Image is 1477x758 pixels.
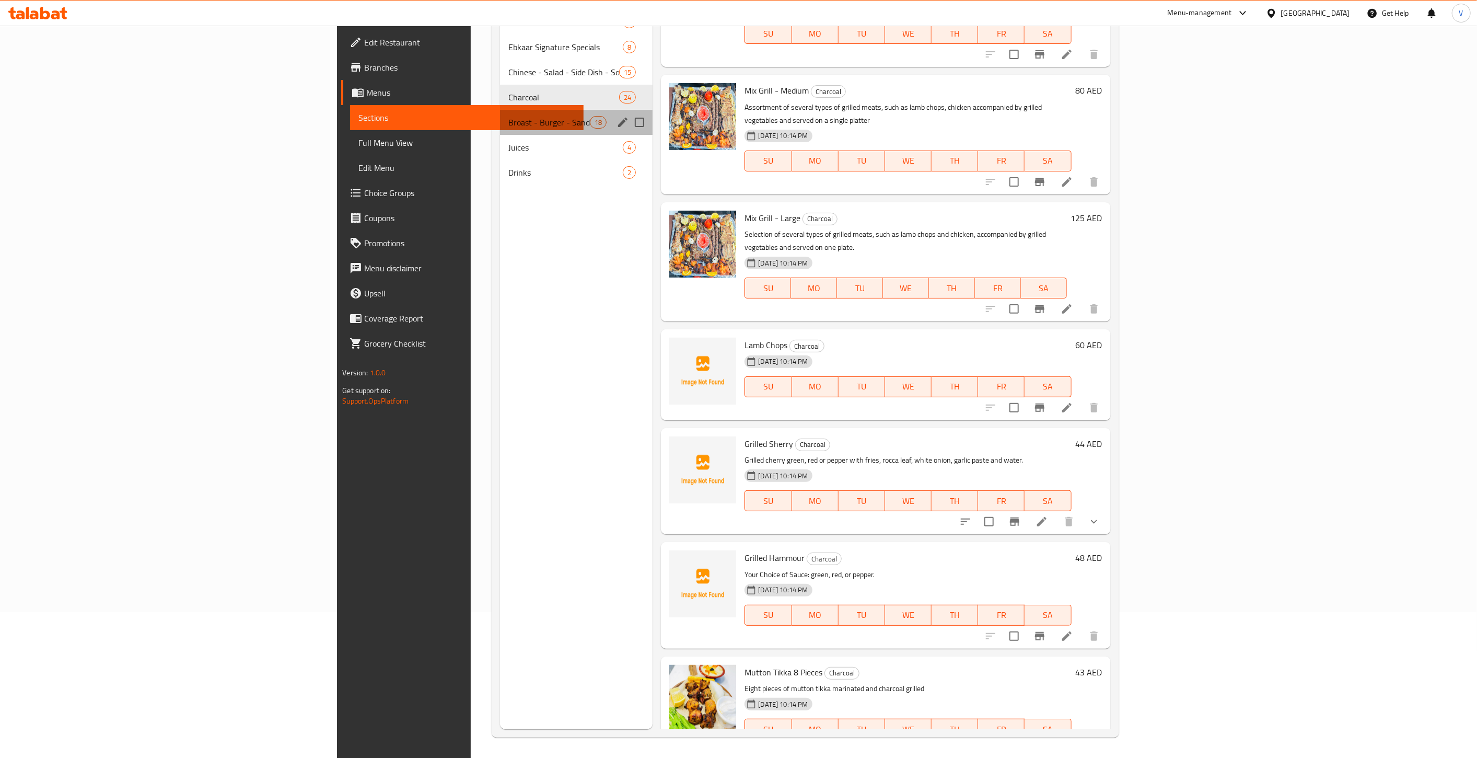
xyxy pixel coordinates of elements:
button: TH [932,490,978,511]
button: SA [1025,376,1071,397]
span: MO [796,493,834,509]
span: FR [982,26,1020,41]
span: 24 [620,93,635,102]
a: Promotions [341,231,584,256]
button: TH [932,23,978,44]
span: WE [889,722,927,737]
span: 15 [620,67,635,77]
span: FR [982,607,1020,623]
span: Charcoal [807,553,841,565]
span: MO [795,281,833,296]
span: 8 [623,42,635,52]
span: TH [936,26,974,41]
span: TH [936,722,974,737]
span: TU [843,607,881,623]
a: Coupons [341,205,584,231]
img: Lamb Chops [669,338,736,405]
span: Juices [508,141,623,154]
button: SU [745,605,792,626]
span: WE [889,379,927,394]
span: WE [889,153,927,168]
button: SA [1021,278,1067,298]
img: Grilled Hammour [669,550,736,617]
span: Grilled Sherry [745,436,793,452]
span: Select to update [1003,298,1025,320]
span: Edit Menu [358,162,575,174]
span: Charcoal [811,86,845,98]
span: SA [1029,493,1067,509]
a: Menu disclaimer [341,256,584,281]
p: Selection of several types of grilled meats, such as lamb chops and chicken, accompanied by grill... [745,228,1066,254]
span: SA [1029,607,1067,623]
button: MO [792,490,839,511]
span: 1.0.0 [370,366,386,380]
button: TU [839,605,885,626]
div: Menu-management [1168,7,1232,19]
span: Sections [358,111,575,124]
span: FR [979,281,1017,296]
span: SA [1025,281,1063,296]
p: Assortment of several types of grilled meats, such as lamb chops, chicken accompanied by grilled ... [745,101,1071,127]
span: Select to update [1003,625,1025,647]
p: Eight pieces of mutton tikka marinated and charcoal grilled [745,682,1071,695]
div: [GEOGRAPHIC_DATA] [1281,7,1350,19]
button: SU [745,719,792,740]
span: MO [796,153,834,168]
button: FR [978,719,1025,740]
span: TH [936,153,974,168]
span: Chinese - Salad - Side Dish - Soup [508,66,619,78]
span: MO [796,722,834,737]
span: SU [749,281,787,296]
button: WE [885,23,932,44]
span: Mutton Tikka 8 Pieces [745,664,822,680]
button: SU [745,278,791,298]
h6: 44 AED [1076,437,1102,451]
button: Branch-specific-item [1027,169,1052,194]
a: Support.OpsPlatform [342,394,409,408]
div: Chinese - Salad - Side Dish - Soup15 [500,60,653,85]
p: Grilled cherry green, red or pepper with fries, rocca leaf, white onion, garlic paste and water. [745,454,1071,467]
button: WE [885,151,932,171]
button: MO [792,151,839,171]
span: Select to update [1003,171,1025,193]
div: Ebkaar Signature Specials8 [500,35,653,60]
span: WE [887,281,925,296]
button: TU [839,23,885,44]
a: Edit menu item [1061,630,1073,642]
span: [DATE] 10:14 PM [754,699,812,709]
span: 2 [623,168,635,178]
a: Choice Groups [341,180,584,205]
div: items [619,91,636,104]
svg: Show Choices [1088,515,1100,528]
button: TU [839,719,885,740]
a: Edit menu item [1061,48,1073,61]
button: TU [839,490,885,511]
div: items [623,41,636,53]
button: MO [792,23,839,44]
span: Version: [342,366,368,380]
button: delete [1056,509,1081,534]
img: Mix Grill - Large [669,211,736,278]
span: [DATE] 10:14 PM [754,471,812,481]
nav: Menu sections [500,5,653,189]
div: Charcoal24 [500,85,653,110]
div: Charcoal [811,85,846,98]
span: SA [1029,26,1067,41]
span: Grilled Hammour [745,550,805,566]
button: Branch-specific-item [1027,296,1052,321]
span: TU [843,379,881,394]
button: WE [885,490,932,511]
span: Ebkaar Signature Specials [508,41,623,53]
button: show more [1081,509,1107,534]
button: MO [792,605,839,626]
button: FR [978,376,1025,397]
button: WE [885,376,932,397]
h6: 60 AED [1076,338,1102,352]
button: Branch-specific-item [1027,395,1052,420]
span: Menu disclaimer [364,262,575,274]
button: MO [792,719,839,740]
a: Edit Restaurant [341,30,584,55]
span: TU [843,493,881,509]
span: SU [749,722,787,737]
